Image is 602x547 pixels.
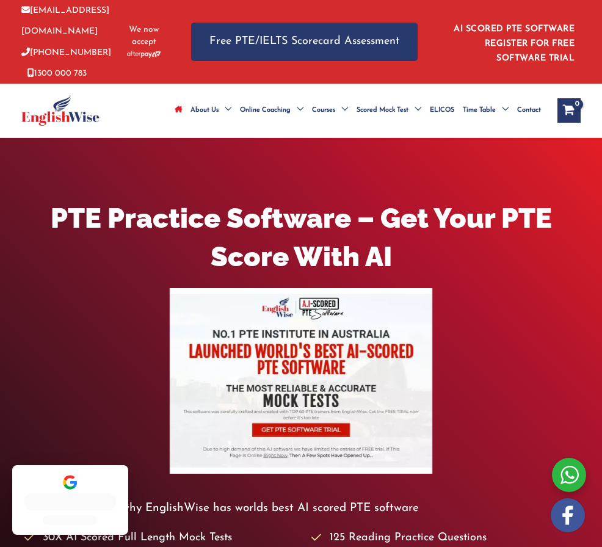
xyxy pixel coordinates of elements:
[308,89,352,132] a: CoursesMenu Toggle
[335,89,348,132] span: Menu Toggle
[463,89,496,132] span: Time Table
[442,15,581,69] aside: Header Widget 1
[21,48,111,57] a: [PHONE_NUMBER]
[454,24,575,63] a: AI SCORED PTE SOFTWARE REGISTER FOR FREE SOFTWARE TRIAL
[219,89,231,132] span: Menu Toggle
[191,23,418,61] a: Free PTE/IELTS Scorecard Assessment
[15,498,587,518] p: Click below to know why EnglishWise has worlds best AI scored PTE software
[236,89,308,132] a: Online CoachingMenu Toggle
[496,89,509,132] span: Menu Toggle
[517,89,541,132] span: Contact
[21,6,109,36] a: [EMAIL_ADDRESS][DOMAIN_NAME]
[352,89,426,132] a: Scored Mock TestMenu Toggle
[426,89,459,132] a: ELICOS
[127,24,161,48] span: We now accept
[459,89,513,132] a: Time TableMenu Toggle
[312,89,335,132] span: Courses
[291,89,303,132] span: Menu Toggle
[27,69,87,78] a: 1300 000 783
[170,288,432,474] img: pte-institute-main
[186,89,236,132] a: About UsMenu Toggle
[557,98,581,123] a: View Shopping Cart, empty
[15,199,587,276] h1: PTE Practice Software – Get Your PTE Score With AI
[190,89,219,132] span: About Us
[551,498,585,532] img: white-facebook.png
[240,89,291,132] span: Online Coaching
[408,89,421,132] span: Menu Toggle
[430,89,454,132] span: ELICOS
[21,95,100,126] img: cropped-ew-logo
[170,89,545,132] nav: Site Navigation: Main Menu
[127,51,161,57] img: Afterpay-Logo
[513,89,545,132] a: Contact
[357,89,408,132] span: Scored Mock Test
